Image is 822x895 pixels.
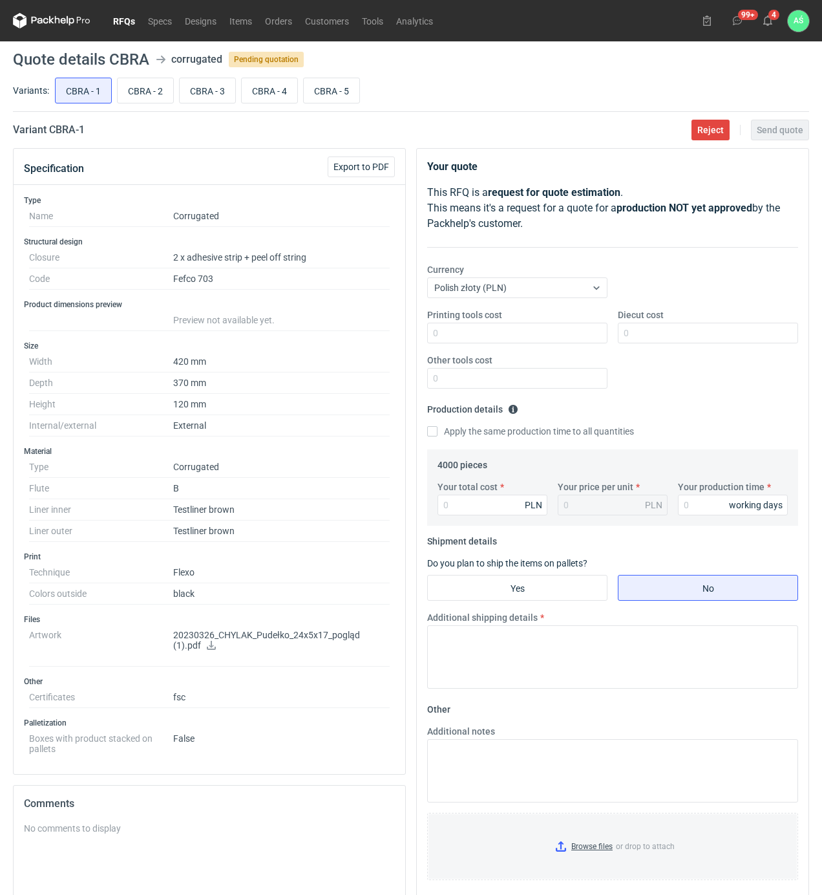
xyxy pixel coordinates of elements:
a: Specs [142,13,178,28]
dt: Type [29,457,173,478]
label: No [618,575,798,601]
strong: Your quote [427,160,478,173]
svg: Packhelp Pro [13,13,90,28]
button: Reject [691,120,730,140]
dd: Testliner brown [173,499,390,521]
dd: 120 mm [173,394,390,415]
h2: Comments [24,796,395,812]
label: CBRA - 3 [179,78,236,103]
h1: Quote details CBRA [13,52,149,67]
dt: Technique [29,562,173,583]
span: Send quote [757,125,803,135]
label: Do you plan to ship the items on pallets? [427,558,587,568]
span: Polish złoty (PLN) [434,283,507,293]
legend: 4000 pieces [437,455,487,470]
label: Variants: [13,84,49,97]
span: Preview not available yet. [173,315,275,325]
dt: Code [29,268,173,290]
dt: Internal/external [29,415,173,437]
dt: Depth [29,372,173,394]
label: CBRA - 4 [241,78,298,103]
div: No comments to display [24,822,395,835]
button: Export to PDF [328,156,395,177]
h3: Structural design [24,237,395,247]
dt: Liner inner [29,499,173,521]
a: Customers [299,13,355,28]
dd: Corrugated [173,457,390,478]
dd: Testliner brown [173,521,390,542]
strong: request for quote estimation [488,186,620,199]
span: Reject [697,125,724,135]
button: Specification [24,153,84,184]
div: working days [729,499,783,512]
label: Apply the same production time to all quantities [427,425,634,438]
h2: Variant CBRA - 1 [13,122,85,138]
dd: black [173,583,390,605]
legend: Production details [427,399,518,415]
a: RFQs [107,13,142,28]
input: 0 [427,323,607,343]
dt: Colors outside [29,583,173,605]
h3: Product dimensions preview [24,299,395,310]
dt: Boxes with product stacked on pallets [29,728,173,754]
p: 20230326_CHYLAK_Pudełko_24x5x17_pogląd (1).pdf [173,630,390,652]
label: Your price per unit [558,480,633,493]
dd: Flexo [173,562,390,583]
dd: 420 mm [173,351,390,372]
label: or drop to attach [428,814,797,879]
label: Additional shipping details [427,611,538,624]
span: Export to PDF [333,162,389,171]
h3: Type [24,195,395,206]
div: corrugated [171,52,222,67]
button: 4 [757,10,778,31]
a: Orders [258,13,299,28]
dd: External [173,415,390,437]
input: 0 [437,495,547,515]
label: Your production time [678,480,764,493]
label: Additional notes [427,725,495,738]
a: Analytics [390,13,439,28]
button: Send quote [751,120,809,140]
label: Printing tools cost [427,308,502,321]
label: Your total cost [437,480,498,493]
a: Tools [355,13,390,28]
label: Yes [427,575,607,601]
label: Currency [427,263,464,276]
input: 0 [618,323,798,343]
label: Other tools cost [427,354,492,367]
h3: Material [24,446,395,457]
h3: Files [24,614,395,625]
dd: 370 mm [173,372,390,394]
legend: Shipment details [427,531,497,546]
h3: Print [24,552,395,562]
legend: Other [427,699,450,715]
dd: Fefco 703 [173,268,390,290]
label: CBRA - 2 [117,78,174,103]
h3: Palletization [24,718,395,728]
label: CBRA - 5 [303,78,360,103]
dd: B [173,478,390,499]
input: 0 [678,495,788,515]
div: PLN [525,499,542,512]
dd: Corrugated [173,206,390,227]
button: AŚ [788,10,809,32]
h3: Size [24,341,395,351]
strong: production NOT yet approved [616,202,752,214]
a: Items [223,13,258,28]
dt: Closure [29,247,173,268]
dt: Certificates [29,687,173,708]
dd: 2 x adhesive strip + peel off string [173,247,390,268]
label: CBRA - 1 [55,78,112,103]
span: Pending quotation [229,52,304,67]
dt: Flute [29,478,173,499]
div: PLN [645,499,662,512]
p: This RFQ is a . This means it's a request for a quote for a by the Packhelp's customer. [427,185,798,232]
div: Adrian Świerżewski [788,10,809,32]
dd: False [173,728,390,754]
button: 99+ [727,10,748,31]
a: Designs [178,13,223,28]
h3: Other [24,676,395,687]
label: Diecut cost [618,308,664,321]
dt: Name [29,206,173,227]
